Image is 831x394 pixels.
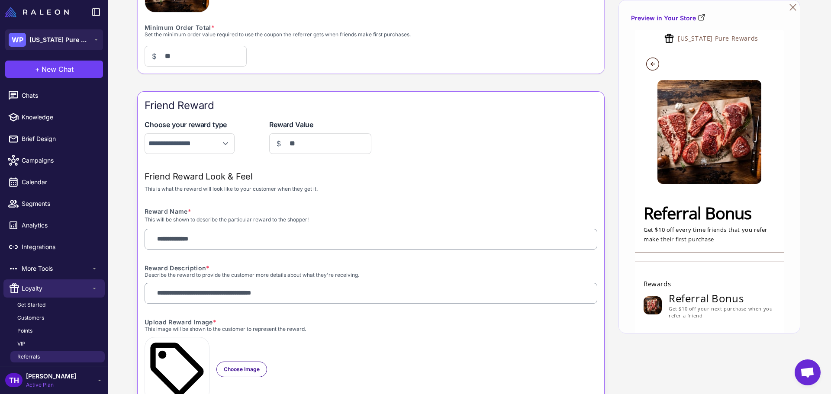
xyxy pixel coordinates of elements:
[145,317,597,327] div: Upload Reward Image
[42,64,74,74] span: New Chat
[22,156,98,165] span: Campaigns
[269,119,371,130] div: Reward Value
[145,207,597,216] div: Reward Name
[145,23,597,32] div: Minimum Order Total
[10,299,105,311] a: Get Started
[145,327,597,332] div: This image will be shown to the customer to represent the reward.
[10,364,105,375] a: Branding
[3,86,105,105] a: Chats
[10,312,105,324] a: Customers
[10,338,105,349] a: VIP
[3,151,105,170] a: Campaigns
[795,359,821,385] div: Open chat
[145,168,597,185] div: Friend Reward Look & Feel
[3,238,105,256] a: Integrations
[17,314,44,322] span: Customers
[3,173,105,191] a: Calendar
[3,216,105,234] a: Analytics
[17,353,40,361] span: Referrals
[5,29,103,50] button: WP[US_STATE] Pure Natural Beef
[3,108,105,126] a: Knowledge
[17,327,32,335] span: Points
[145,46,247,67] div: $
[22,134,98,144] span: Brief Design
[5,7,69,17] img: Raleon Logo
[10,351,105,362] a: Referrals
[22,242,98,252] span: Integrations
[3,130,105,148] a: Brief Design
[26,372,76,381] span: [PERSON_NAME]
[5,373,23,387] div: TH
[145,32,597,37] div: Set the minimum order value required to use the coupon the referrer gets when friends make first ...
[22,221,98,230] span: Analytics
[26,381,76,389] span: Active Plan
[145,99,597,112] div: Friend Reward
[9,33,26,47] div: WP
[10,325,105,336] a: Points
[17,340,26,348] span: VIP
[145,216,597,224] div: This will be shown to describe the particular reward to the shopper!
[145,185,597,193] div: This is what the reward will look like to your customer when they get it.
[29,35,90,45] span: [US_STATE] Pure Natural Beef
[22,199,98,208] span: Segments
[22,284,91,293] span: Loyalty
[269,133,371,154] div: $
[145,119,235,130] div: Choose your reward type
[22,112,98,122] span: Knowledge
[22,91,98,100] span: Chats
[22,264,91,273] span: More Tools
[35,64,40,74] span: +
[5,7,72,17] a: Raleon Logo
[145,272,597,278] div: Describe the reward to provide the customer more details about what they're receiving.
[5,61,103,78] button: +New Chat
[145,263,597,272] div: Reward Description
[3,195,105,213] a: Segments
[22,177,98,187] span: Calendar
[17,301,45,309] span: Get Started
[631,13,705,23] a: Preview in Your Store
[224,365,260,373] span: Choose Image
